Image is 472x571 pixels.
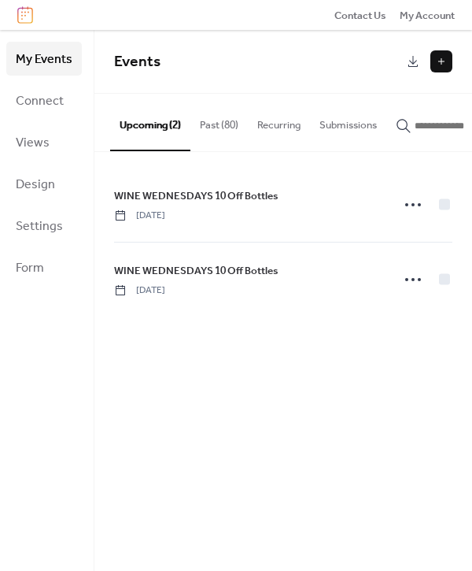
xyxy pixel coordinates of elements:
[110,94,190,150] button: Upcoming (2)
[6,250,82,284] a: Form
[16,89,64,113] span: Connect
[334,8,386,24] span: Contact Us
[114,47,160,76] span: Events
[114,284,165,298] span: [DATE]
[114,209,165,223] span: [DATE]
[6,209,82,243] a: Settings
[334,7,386,23] a: Contact Us
[114,187,278,205] a: WINE WEDNESDAYS 10 Off Bottles
[400,8,455,24] span: My Account
[17,6,33,24] img: logo
[16,214,63,239] span: Settings
[16,47,72,72] span: My Events
[248,94,310,149] button: Recurring
[16,131,50,155] span: Views
[310,94,386,149] button: Submissions
[6,42,82,76] a: My Events
[190,94,248,149] button: Past (80)
[6,125,82,159] a: Views
[114,262,278,280] a: WINE WEDNESDAYS 10 Off Bottles
[6,167,82,201] a: Design
[6,83,82,117] a: Connect
[114,188,278,204] span: WINE WEDNESDAYS 10 Off Bottles
[16,172,55,197] span: Design
[400,7,455,23] a: My Account
[114,263,278,279] span: WINE WEDNESDAYS 10 Off Bottles
[16,256,44,280] span: Form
